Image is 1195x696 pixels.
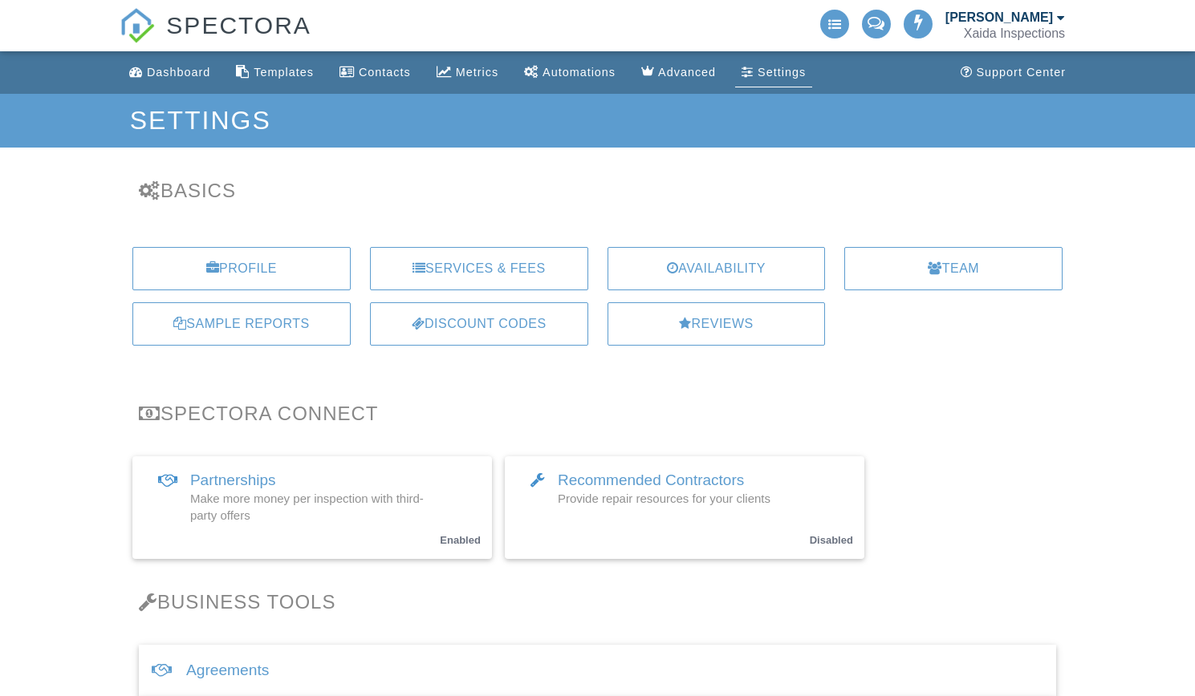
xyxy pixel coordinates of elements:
a: Availability [608,247,826,290]
span: Make more money per inspection with third-party offers [190,492,424,522]
span: SPECTORA [166,8,311,42]
span: Partnerships [190,471,276,488]
span: Recommended Contractors [558,471,744,488]
a: Profile [132,247,351,290]
div: Templates [254,66,314,79]
a: Contacts [333,58,417,87]
h3: Basics [139,180,1056,201]
a: Services & Fees [370,247,588,290]
a: Automations (Advanced) [518,58,622,87]
a: Team [844,247,1063,290]
h3: Business Tools [139,591,1056,613]
div: Xaida Inspections [964,26,1065,42]
a: Settings [735,58,812,87]
div: Contacts [359,66,411,79]
h1: Settings [130,107,1066,135]
a: Sample Reports [132,302,351,346]
img: The Best Home Inspection Software - Spectora [120,8,155,43]
a: Recommended Contractors Provide repair resources for your clients Disabled [505,456,864,559]
a: Support Center [954,58,1073,87]
div: [PERSON_NAME] [945,10,1053,26]
div: Automations [543,66,616,79]
h3: Spectora Connect [139,403,1056,424]
div: Metrics [456,66,498,79]
span: Provide repair resources for your clients [558,492,770,505]
a: Partnerships Make more money per inspection with third-party offers Enabled [132,456,492,559]
a: Dashboard [123,58,217,87]
div: Support Center [977,66,1067,79]
a: Reviews [608,302,826,346]
div: Advanced [658,66,716,79]
a: Templates [230,58,320,87]
a: Advanced [635,58,722,87]
a: Metrics [430,58,505,87]
div: Settings [758,66,806,79]
a: Discount Codes [370,302,588,346]
small: Disabled [810,534,853,546]
small: Enabled [440,534,481,546]
a: SPECTORA [120,24,311,54]
div: Dashboard [147,66,210,79]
